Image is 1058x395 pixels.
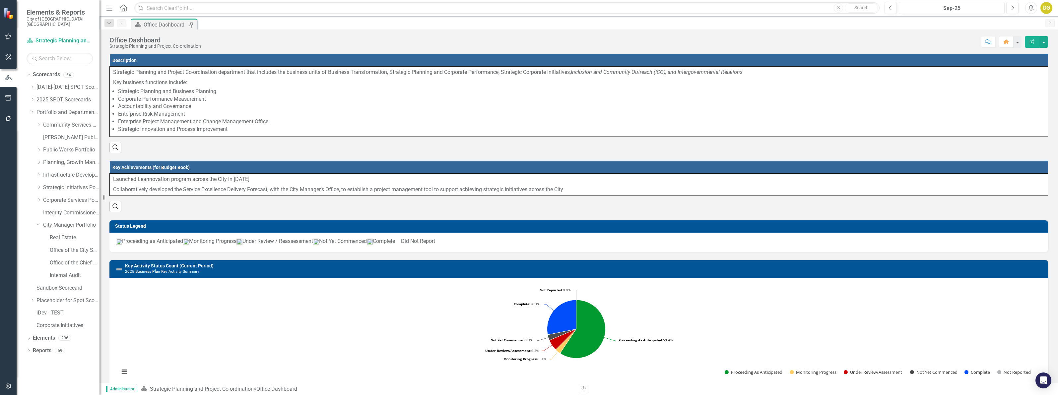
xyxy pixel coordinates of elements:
[134,2,880,14] input: Search ClearPoint...
[113,176,1046,185] p: Launched Leannovation program across the City in [DATE]
[113,69,743,75] span: Strategic Planning and Project Co-ordination department that includes the business units of Busin...
[106,386,137,392] span: Administrator
[116,283,1036,382] svg: Interactive chart
[36,96,99,104] a: 2025 SPOT Scorecards
[118,95,1046,103] li: Corporate Performance Measurement
[899,2,1005,14] button: Sep-25
[43,197,99,204] a: Corporate Services Portfolio
[790,369,836,375] button: Show Monitoring Progress
[514,302,540,306] text: 28.1%
[43,134,99,141] a: [PERSON_NAME] Public Libraries
[33,71,60,79] a: Scorecards
[125,269,199,274] small: 2025 Business Plan Key Activity Summary
[43,146,99,154] a: Public Works Portfolio
[964,369,990,375] button: Show Complete
[571,69,743,75] em: Inclusion and Community Outreach (ICO), and Intergovernmental Relations
[118,88,1046,95] li: Strategic Planning and Business Planning
[36,309,99,317] a: iDev - TEST
[43,121,99,129] a: Community Services Portfolio
[109,36,201,44] div: Office Dashboard
[910,369,957,375] button: Show Not Yet Commenced
[491,338,525,342] tspan: Not Yet Commenced:
[725,369,782,375] button: Show Proceeding As Anticipated
[540,288,570,292] text: 0.0%
[256,386,297,392] div: Office Dashboard
[115,224,1045,229] h3: Status Legend
[109,44,201,49] div: Strategic Planning and Project Co-ordination
[1004,369,1031,375] text: Not Reported
[540,288,563,292] tspan: Not Reported:
[845,3,878,13] button: Search
[118,103,1046,110] li: Accountability and Governance
[547,300,576,335] path: Complete, 9.
[548,329,576,340] path: Not Yet Commenced, 1.
[50,272,99,279] a: Internal Audit
[36,84,99,91] a: [DATE]-[DATE] SPOT Scorecards
[63,72,74,78] div: 64
[395,240,401,243] img: DidNotReport.png
[36,297,99,305] a: Placeholder for Spot Scorecards
[58,335,71,341] div: 296
[27,8,93,16] span: Elements & Reports
[118,126,1046,133] li: Strategic Innovation and Process Improvement
[116,238,1041,245] p: Proceeding as Anticipated Monitoring Progress Under Review / Reassessment Not Yet Commenced Compl...
[50,247,99,254] a: Office of the City Solicitor
[43,221,99,229] a: City Manager Portfolio
[55,348,65,354] div: 59
[33,347,51,355] a: Reports
[491,338,533,342] text: 3.1%
[997,369,1030,375] button: Show Not Reported
[118,110,1046,118] li: Enterprise Risk Management
[115,265,123,273] img: Not Defined
[183,239,189,245] img: Monitoring.png
[116,283,1041,382] div: Chart. Highcharts interactive chart.
[854,5,869,10] span: Search
[113,185,1046,194] p: Collaboratively developed the Service Excellence Delivery Forecast, with the City Manager's Offic...
[43,171,99,179] a: Infrastructure Development Portfolio
[36,322,99,329] a: Corporate Initiatives
[313,239,319,245] img: NotYet.png
[619,338,663,342] tspan: Proceeding As Anticipated:
[50,234,99,242] a: Real Estate
[27,53,93,64] input: Search Below...
[561,300,606,358] path: Proceeding As Anticipated, 19.
[150,386,254,392] a: Strategic Planning and Project Co-ordination
[144,21,187,29] div: Office Dashboard
[43,159,99,166] a: Planning, Growth Management and Housing Delivery Portfolio
[120,367,129,376] button: View chart menu, Chart
[110,174,1049,196] td: Double-Click to Edit
[3,8,15,19] img: ClearPoint Strategy
[236,239,242,245] img: UnderReview.png
[556,329,576,353] path: Monitoring Progress, 1.
[485,348,539,353] text: 6.3%
[27,16,93,27] small: City of [GEOGRAPHIC_DATA], [GEOGRAPHIC_DATA]
[118,118,1046,126] li: Enterprise Project Management and Change Management Office
[43,209,99,217] a: Integrity Commissioner & Lobbyist Registrar
[503,357,546,361] text: 3.1%
[1040,2,1052,14] button: DG
[43,184,99,192] a: Strategic Initiatives Portfolio
[901,4,1002,12] div: Sep-25
[36,284,99,292] a: Sandbox Scorecard
[367,239,373,245] img: Complete_icon.png
[125,263,214,268] a: Key Activity Status Count (Current Period)
[36,109,99,116] a: Portfolio and Department Scorecards
[550,329,576,349] path: Under Review/Assessment, 2.
[113,78,1046,86] p: Key business functions include:
[50,259,99,267] a: Office of the Chief Human Resources Officer
[485,348,531,353] tspan: Under Review/Assessment:
[27,37,93,45] a: Strategic Planning and Project Co-ordination
[844,369,903,375] button: Show Under Review/Assessment
[33,334,55,342] a: Elements
[1035,372,1051,388] div: Open Intercom Messenger
[503,357,539,361] tspan: Monitoring Progress:
[116,239,122,245] img: ProceedingGreen.png
[619,338,673,342] text: 59.4%
[110,67,1049,137] td: Double-Click to Edit
[141,385,574,393] div: »
[514,302,530,306] tspan: Complete:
